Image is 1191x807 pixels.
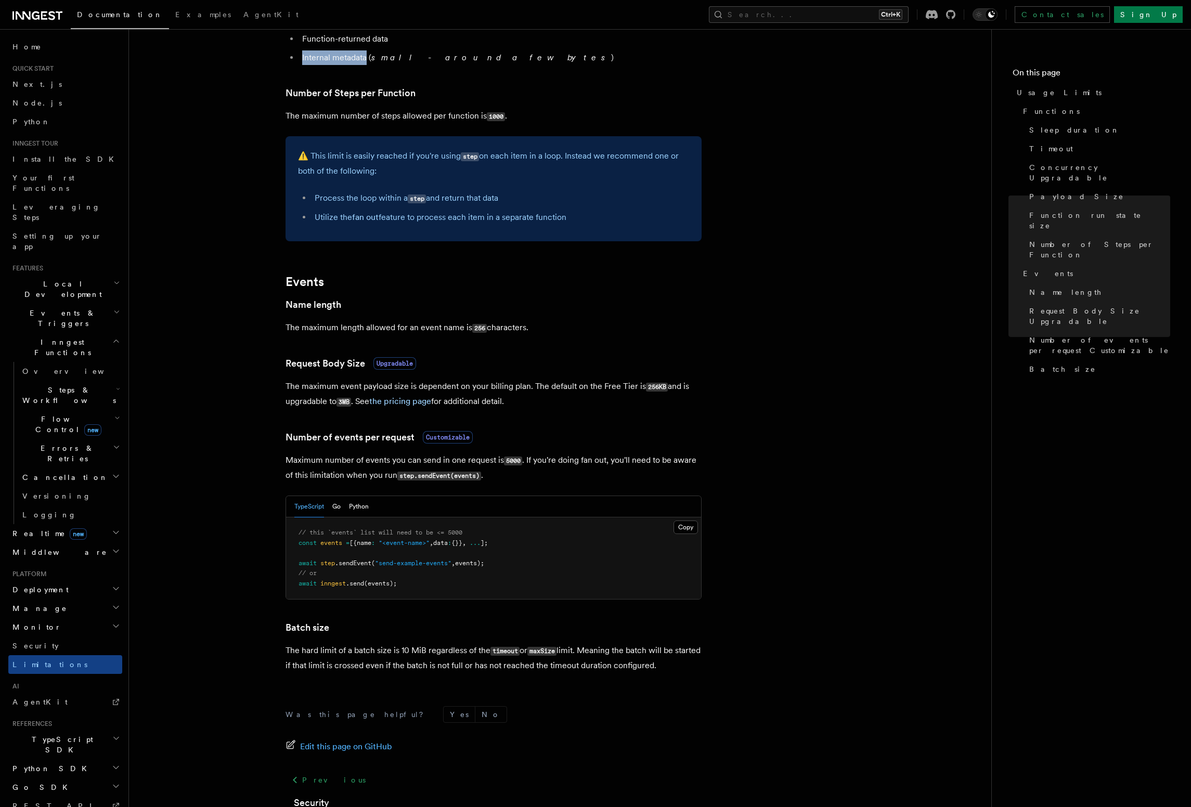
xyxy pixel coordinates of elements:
[12,155,120,163] span: Install the SDK
[8,198,122,227] a: Leveraging Steps
[12,642,59,650] span: Security
[475,707,507,722] button: No
[12,203,100,222] span: Leveraging Steps
[8,599,122,618] button: Manage
[18,468,122,487] button: Cancellation
[1029,191,1124,202] span: Payload Size
[8,168,122,198] a: Your first Functions
[349,539,371,546] span: [{name
[18,505,122,524] a: Logging
[1013,67,1170,83] h4: On this page
[1029,306,1170,327] span: Request Body Size Upgradable
[243,10,299,19] span: AgentKit
[8,304,122,333] button: Events & Triggers
[1019,264,1170,283] a: Events
[8,150,122,168] a: Install the SDK
[371,539,375,546] span: :
[8,763,93,774] span: Python SDK
[470,539,481,546] span: ...
[346,580,364,587] span: .send
[1025,121,1170,139] a: Sleep duration
[12,42,42,52] span: Home
[472,324,487,333] code: 256
[8,337,112,358] span: Inngest Functions
[1013,83,1170,102] a: Usage Limits
[397,472,481,480] code: step.sendEvent(events)
[379,539,430,546] span: "<event-name>"
[312,191,689,206] li: Process the loop within a and return that data
[22,492,91,500] span: Versioning
[1023,268,1073,279] span: Events
[462,539,466,546] span: ,
[286,709,431,720] p: Was this page helpful?
[8,636,122,655] a: Security
[1017,87,1102,98] span: Usage Limits
[408,194,426,203] code: step
[312,210,689,225] li: Utilize the feature to process each item in a separate function
[169,3,237,28] a: Examples
[286,275,324,289] a: Events
[320,539,342,546] span: events
[8,139,58,148] span: Inngest tour
[373,357,416,370] span: Upgradable
[1029,335,1170,356] span: Number of events per request Customizable
[8,618,122,636] button: Monitor
[444,707,475,722] button: Yes
[18,385,116,406] span: Steps & Workflows
[646,383,668,392] code: 256KB
[18,439,122,468] button: Errors & Retries
[70,528,87,540] span: new
[12,698,68,706] span: AgentKit
[8,333,122,362] button: Inngest Functions
[8,622,61,632] span: Monitor
[461,152,479,161] code: step
[481,539,488,546] span: ];
[709,6,909,23] button: Search...Ctrl+K
[294,496,324,517] button: TypeScript
[8,782,74,792] span: Go SDK
[364,580,397,587] span: (events);
[1114,6,1183,23] a: Sign Up
[1029,125,1120,135] span: Sleep duration
[286,297,341,312] a: Name length
[299,529,462,536] span: // this `events` list will need to be <= 5000
[879,9,902,20] kbd: Ctrl+K
[18,414,114,435] span: Flow Control
[320,580,346,587] span: inngest
[375,559,451,567] span: "send-example-events"
[299,559,317,567] span: await
[8,94,122,112] a: Node.js
[299,580,317,587] span: await
[18,487,122,505] a: Versioning
[300,739,392,754] span: Edit this page on GitHub
[423,431,473,444] span: Customizable
[286,379,702,409] p: The maximum event payload size is dependent on your billing plan. The default on the Free Tier is...
[1025,235,1170,264] a: Number of Steps per Function
[448,539,451,546] span: :
[504,457,522,465] code: 5000
[1025,283,1170,302] a: Name length
[22,511,76,519] span: Logging
[8,37,122,56] a: Home
[84,424,101,436] span: new
[8,584,69,595] span: Deployment
[430,539,433,546] span: ,
[371,53,611,62] em: small - around a few bytes
[1029,287,1102,297] span: Name length
[349,496,369,517] button: Python
[8,778,122,797] button: Go SDK
[286,430,473,445] a: Number of events per requestCustomizable
[12,80,62,88] span: Next.js
[1029,210,1170,231] span: Function run state size
[1025,206,1170,235] a: Function run state size
[71,3,169,29] a: Documentation
[8,75,122,94] a: Next.js
[8,524,122,543] button: Realtimenew
[22,367,130,375] span: Overview
[8,603,67,614] span: Manage
[1025,158,1170,187] a: Concurrency Upgradable
[8,64,54,73] span: Quick start
[298,149,689,178] p: ⚠️ This limit is easily reached if you're using on each item in a loop. Instead we recommend one ...
[346,539,349,546] span: =
[18,362,122,381] a: Overview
